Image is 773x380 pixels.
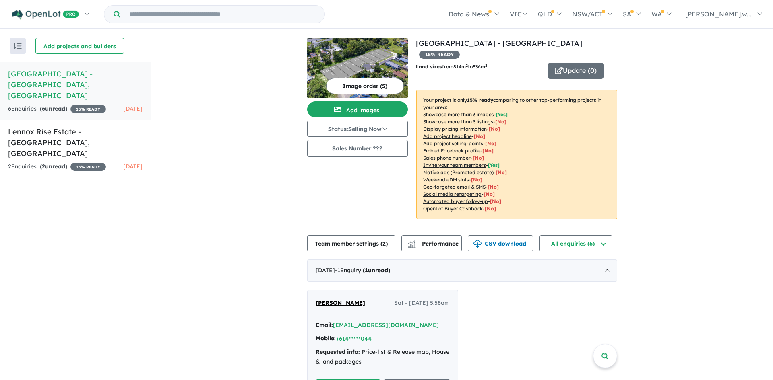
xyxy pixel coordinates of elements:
[473,240,482,248] img: download icon
[423,111,494,117] u: Showcase more than 3 images
[423,169,494,175] u: Native ads (Promoted estate)
[40,105,67,112] strong: ( unread)
[307,140,408,157] button: Sales Number:???
[14,43,22,49] img: sort.svg
[482,148,494,154] span: [ No ]
[548,63,604,79] button: Update (0)
[363,267,390,274] strong: ( unread)
[423,177,469,183] u: Weekend eDM slots
[416,90,617,219] p: Your project is only comparing to other top-performing projects in your area: - - - - - - - - - -...
[8,68,143,101] h5: [GEOGRAPHIC_DATA] - [GEOGRAPHIC_DATA] , [GEOGRAPHIC_DATA]
[490,198,501,204] span: [No]
[473,64,487,70] u: 836 m
[316,299,365,306] span: [PERSON_NAME]
[496,169,507,175] span: [No]
[423,148,480,154] u: Embed Facebook profile
[335,267,390,274] span: - 1 Enquir y
[685,10,752,18] span: [PERSON_NAME].w...
[466,63,468,68] sup: 2
[42,163,45,170] span: 2
[485,205,496,212] span: [No]
[70,163,106,171] span: 15 % READY
[495,119,506,125] span: [ No ]
[488,184,499,190] span: [No]
[423,184,486,190] u: Geo-targeted email & SMS
[316,298,365,308] a: [PERSON_NAME]
[416,39,582,48] a: [GEOGRAPHIC_DATA] - [GEOGRAPHIC_DATA]
[468,64,487,70] span: to
[307,259,617,282] div: [DATE]
[453,64,468,70] u: 814 m
[316,321,333,329] strong: Email:
[123,163,143,170] span: [DATE]
[307,235,395,251] button: Team member settings (2)
[423,119,493,125] u: Showcase more than 3 listings
[316,348,360,355] strong: Requested info:
[423,126,487,132] u: Display pricing information
[326,78,404,94] button: Image order (5)
[423,162,486,168] u: Invite your team members
[42,105,45,112] span: 6
[473,155,484,161] span: [ No ]
[122,6,323,23] input: Try estate name, suburb, builder or developer
[8,126,143,159] h5: Lennox Rise Estate - [GEOGRAPHIC_DATA] , [GEOGRAPHIC_DATA]
[307,121,408,137] button: Status:Selling Now
[468,235,533,251] button: CSV download
[408,240,415,244] img: line-chart.svg
[8,104,106,114] div: 6 Enquir ies
[423,198,488,204] u: Automated buyer follow-up
[488,162,500,168] span: [ Yes ]
[316,335,336,342] strong: Mobile:
[471,177,482,183] span: [No]
[423,140,483,146] u: Add project selling-points
[123,105,143,112] span: [DATE]
[416,63,542,71] p: from
[489,126,500,132] span: [ No ]
[70,105,106,113] span: 15 % READY
[416,64,442,70] b: Land sizes
[484,191,495,197] span: [No]
[35,38,124,54] button: Add projects and builders
[365,267,368,274] span: 1
[467,97,493,103] b: 15 % ready
[419,51,460,59] span: 15 % READY
[485,140,496,146] span: [ No ]
[423,191,482,197] u: Social media retargeting
[539,235,612,251] button: All enquiries (6)
[12,10,79,20] img: Openlot PRO Logo White
[423,133,472,139] u: Add project headline
[401,235,462,251] button: Performance
[496,111,508,117] span: [ Yes ]
[423,205,483,212] u: OpenLot Buyer Cashback
[423,155,471,161] u: Sales phone number
[474,133,485,139] span: [ No ]
[8,162,106,172] div: 2 Enquir ies
[408,242,416,248] img: bar-chart.svg
[307,38,408,98] img: Riverside Estate - Wardell
[409,240,459,247] span: Performance
[40,163,67,170] strong: ( unread)
[307,101,408,117] button: Add images
[394,298,450,308] span: Sat - [DATE] 5:58am
[333,321,439,329] button: [EMAIL_ADDRESS][DOMAIN_NAME]
[316,347,450,367] div: Price-list & Release map, House & land packages
[382,240,386,247] span: 2
[485,63,487,68] sup: 2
